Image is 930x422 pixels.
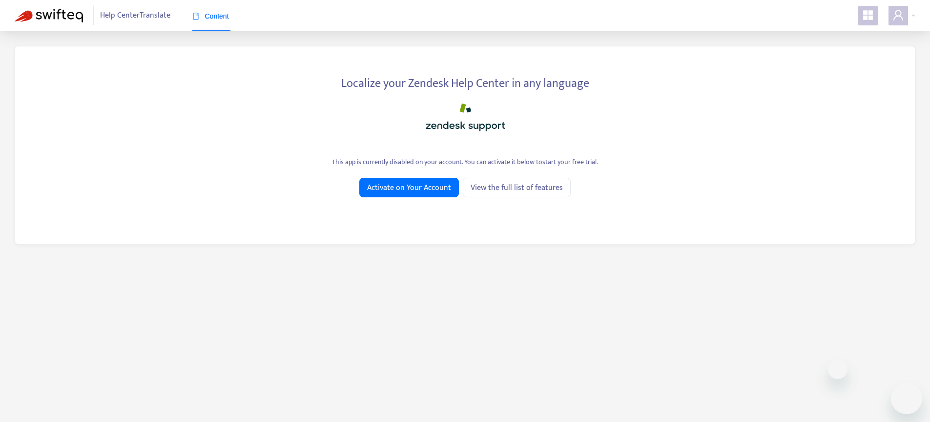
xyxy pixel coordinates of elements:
span: Activate on Your Account [367,182,451,194]
span: user [892,9,904,21]
span: book [192,13,199,20]
iframe: Button to launch messaging window [891,383,922,414]
span: appstore [862,9,874,21]
iframe: Close message [828,359,847,379]
button: Activate on Your Account [359,178,459,197]
img: Swifteq [15,9,83,22]
img: zendesk_support_logo.png [416,100,514,135]
span: View the full list of features [471,182,563,194]
a: View the full list of features [463,178,571,197]
span: Content [192,12,229,20]
span: Help Center Translate [100,6,170,25]
div: This app is currently disabled on your account. You can activate it below to start your free trial . [30,157,900,167]
div: Localize your Zendesk Help Center in any language [30,71,900,92]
